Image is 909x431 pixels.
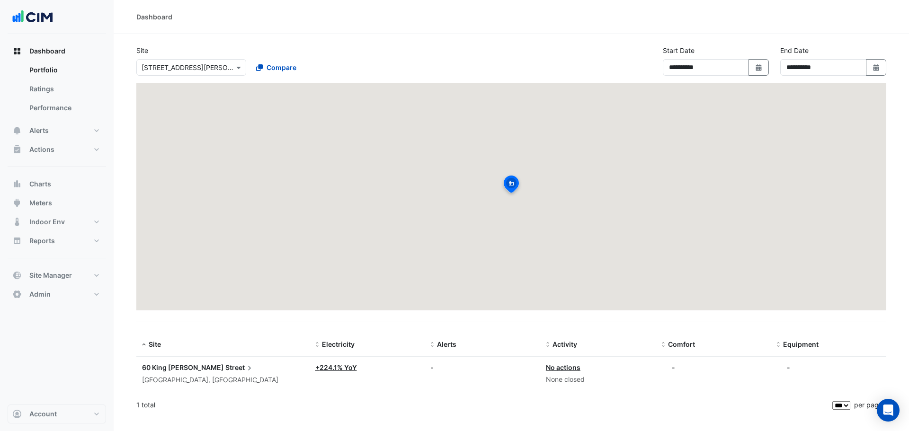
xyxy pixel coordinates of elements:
[663,45,695,55] label: Start Date
[29,46,65,56] span: Dashboard
[12,198,22,208] app-icon: Meters
[430,362,535,372] div: -
[29,236,55,246] span: Reports
[8,405,106,423] button: Account
[437,340,456,348] span: Alerts
[854,401,882,409] span: per page
[12,145,22,154] app-icon: Actions
[553,340,577,348] span: Activity
[780,45,809,55] label: End Date
[12,126,22,135] app-icon: Alerts
[755,63,763,71] fa-icon: Select Date
[29,290,51,299] span: Admin
[668,340,695,348] span: Comfort
[29,179,51,189] span: Charts
[29,409,57,419] span: Account
[12,290,22,299] app-icon: Admin
[22,79,106,98] a: Ratings
[22,98,106,117] a: Performance
[142,375,304,386] div: [GEOGRAPHIC_DATA], [GEOGRAPHIC_DATA]
[29,271,72,280] span: Site Manager
[8,140,106,159] button: Actions
[872,63,881,71] fa-icon: Select Date
[29,126,49,135] span: Alerts
[22,61,106,79] a: Portfolio
[225,362,254,373] span: Street
[546,374,650,385] div: None closed
[787,362,790,372] div: -
[12,179,22,189] app-icon: Charts
[8,194,106,212] button: Meters
[8,175,106,194] button: Charts
[8,121,106,140] button: Alerts
[315,363,357,371] a: +224.1% YoY
[8,212,106,231] button: Indoor Env
[149,340,161,348] span: Site
[12,271,22,280] app-icon: Site Manager
[8,61,106,121] div: Dashboard
[142,363,224,371] span: 60 King [PERSON_NAME]
[322,340,355,348] span: Electricity
[29,198,52,208] span: Meters
[783,340,819,348] span: Equipment
[12,46,22,56] app-icon: Dashboard
[29,145,54,154] span: Actions
[29,217,65,227] span: Indoor Env
[11,8,54,26] img: Company Logo
[8,285,106,304] button: Admin
[250,59,303,76] button: Compare
[136,393,830,417] div: 1 total
[8,42,106,61] button: Dashboard
[546,363,580,371] a: No actions
[12,217,22,227] app-icon: Indoor Env
[672,362,675,372] div: -
[136,45,148,55] label: Site
[877,399,900,422] div: Open Intercom Messenger
[12,236,22,246] app-icon: Reports
[267,62,296,72] span: Compare
[501,174,522,197] img: site-pin-selected.svg
[8,231,106,250] button: Reports
[8,266,106,285] button: Site Manager
[136,12,172,22] div: Dashboard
